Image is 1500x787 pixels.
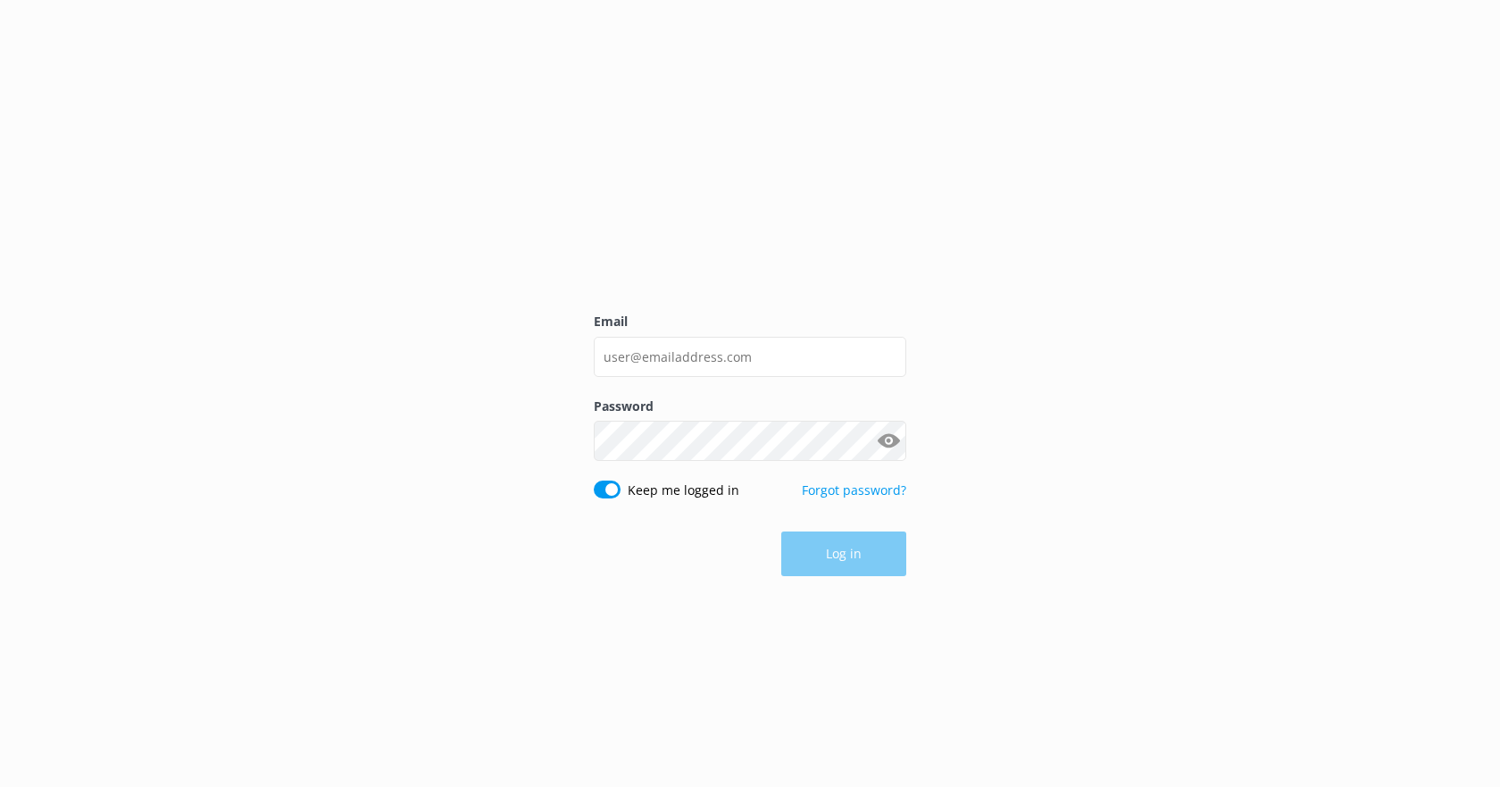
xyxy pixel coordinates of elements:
[871,423,906,459] button: Show password
[802,481,906,498] a: Forgot password?
[628,481,739,500] label: Keep me logged in
[594,397,906,416] label: Password
[594,337,906,377] input: user@emailaddress.com
[594,312,906,331] label: Email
